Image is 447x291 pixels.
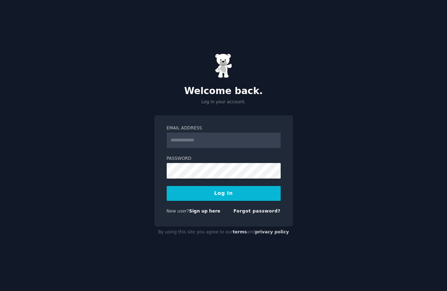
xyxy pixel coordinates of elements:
[154,86,293,97] h2: Welcome back.
[234,209,281,214] a: Forgot password?
[255,229,289,234] a: privacy policy
[215,53,233,78] img: Gummy Bear
[189,209,220,214] a: Sign up here
[167,125,281,132] label: Email Address
[154,99,293,105] p: Log in your account.
[167,209,189,214] span: New user?
[167,156,281,162] label: Password
[233,229,247,234] a: terms
[154,227,293,238] div: By using this site you agree to our and
[167,186,281,201] button: Log In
